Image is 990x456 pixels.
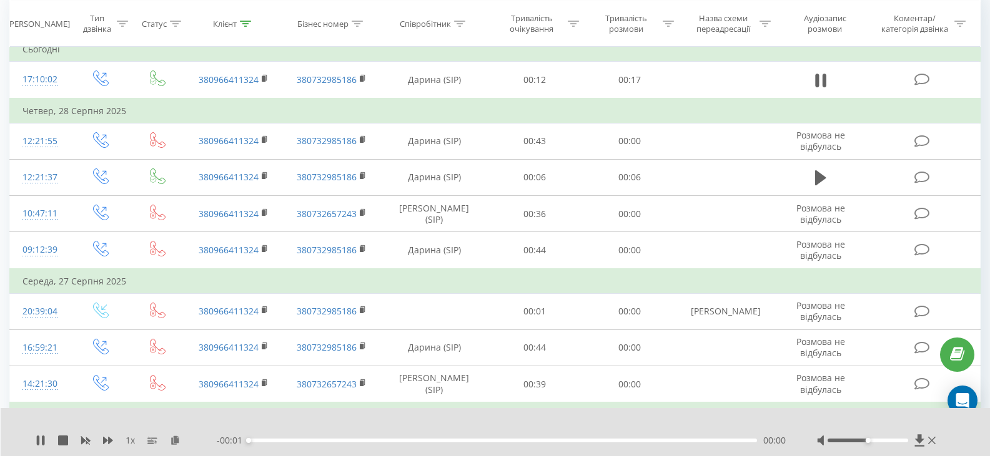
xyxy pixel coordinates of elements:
[142,18,167,29] div: Статус
[796,299,845,323] span: Розмова не відбулась
[199,208,259,220] a: 380966411324
[487,293,582,329] td: 00:01
[10,269,981,294] td: Середа, 27 Серпня 2025
[199,341,259,353] a: 380966411324
[487,123,582,159] td: 00:43
[582,123,677,159] td: 00:00
[676,293,775,329] td: [PERSON_NAME]
[796,129,845,152] span: Розмова не відбулась
[213,18,237,29] div: Клієнт
[22,67,58,92] div: 17:10:02
[22,129,58,153] div: 12:21:55
[126,434,135,447] span: 1 x
[297,208,357,220] a: 380732657243
[487,159,582,195] td: 00:06
[22,238,58,262] div: 09:12:39
[22,336,58,360] div: 16:59:21
[10,402,981,427] td: П’ятниця, 8 Серпня 2025
[10,99,981,124] td: Четвер, 28 Серпня 2025
[7,18,70,29] div: [PERSON_NAME]
[582,196,677,232] td: 00:00
[763,434,786,447] span: 00:00
[22,201,58,226] div: 10:47:11
[199,135,259,147] a: 380966411324
[865,438,870,443] div: Accessibility label
[786,13,863,34] div: Аудіозапис розмови
[582,293,677,329] td: 00:00
[582,329,677,366] td: 00:00
[199,74,259,85] a: 380966411324
[487,329,582,366] td: 00:44
[10,37,981,62] td: Сьогодні
[381,123,487,159] td: Дарина (SIP)
[246,438,251,443] div: Accessibility label
[381,196,487,232] td: [PERSON_NAME] (SIP)
[796,336,845,359] span: Розмова не відбулась
[381,62,487,99] td: Дарина (SIP)
[22,372,58,396] div: 14:21:30
[582,366,677,403] td: 00:00
[381,159,487,195] td: Дарина (SIP)
[297,305,357,317] a: 380732985186
[297,18,349,29] div: Бізнес номер
[381,232,487,269] td: Дарина (SIP)
[297,74,357,85] a: 380732985186
[593,13,660,34] div: Тривалість розмови
[400,18,451,29] div: Співробітник
[582,159,677,195] td: 00:06
[487,196,582,232] td: 00:36
[81,13,113,34] div: Тип дзвінка
[199,378,259,390] a: 380966411324
[297,171,357,183] a: 380732985186
[796,238,845,261] span: Розмова не відбулась
[297,341,357,353] a: 380732985186
[582,62,677,99] td: 00:17
[796,202,845,225] span: Розмова не відбулась
[199,305,259,317] a: 380966411324
[878,13,951,34] div: Коментар/категорія дзвінка
[297,244,357,256] a: 380732985186
[582,232,677,269] td: 00:00
[487,366,582,403] td: 00:39
[199,244,259,256] a: 380966411324
[217,434,249,447] span: - 00:01
[381,329,487,366] td: Дарина (SIP)
[487,232,582,269] td: 00:44
[498,13,565,34] div: Тривалість очікування
[22,299,58,324] div: 20:39:04
[297,378,357,390] a: 380732657243
[199,171,259,183] a: 380966411324
[948,386,978,415] div: Open Intercom Messenger
[297,135,357,147] a: 380732985186
[381,366,487,403] td: [PERSON_NAME] (SIP)
[690,13,756,34] div: Назва схеми переадресації
[22,165,58,190] div: 12:21:37
[796,372,845,395] span: Розмова не відбулась
[487,62,582,99] td: 00:12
